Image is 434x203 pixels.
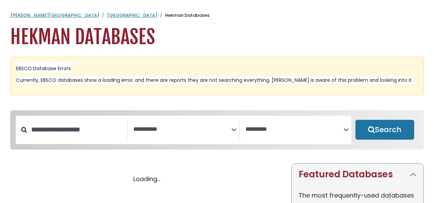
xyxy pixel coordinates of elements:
textarea: Search [245,126,343,133]
button: Submit for Search Results [355,120,414,140]
li: Hekman Databases [157,12,209,19]
nav: breadcrumb [10,12,424,19]
input: Search database by title or keyword [27,124,127,135]
h1: Hekman Databases [10,26,424,49]
p: The most frequently-used databases [299,191,417,200]
span: Currently, EBSCO databases show a loading error, and there are reports they are not searching eve... [16,77,413,84]
a: [PERSON_NAME][GEOGRAPHIC_DATA] [10,12,99,18]
nav: Search filters [10,110,424,150]
button: Featured Databases [292,164,423,185]
span: EBSCO Database Errors [16,65,71,72]
a: [GEOGRAPHIC_DATA] [107,12,157,18]
textarea: Search [133,126,231,133]
div: Loading... [10,174,283,183]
